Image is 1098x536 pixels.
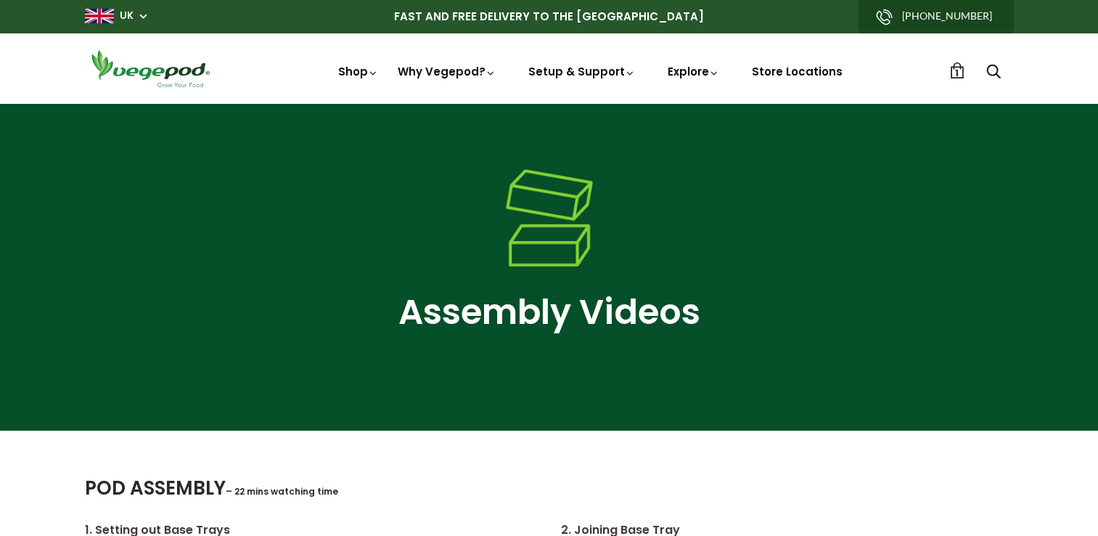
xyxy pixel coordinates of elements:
[338,64,379,79] a: Shop
[85,48,216,89] img: Vegepod
[85,9,114,23] img: gb_large.png
[120,9,134,23] a: UK
[506,169,593,267] img: Events icon
[226,485,338,498] span: – 22 mins watching time
[398,64,496,79] a: Why Vegepod?
[752,64,843,79] a: Store Locations
[668,64,720,79] a: Explore
[949,62,965,78] a: 1
[986,65,1001,80] a: Search
[85,474,1014,503] h3: POD ASSEMBLY
[528,64,636,79] a: Setup & Support
[85,286,1014,338] h1: Assembly Videos
[955,66,959,80] span: 1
